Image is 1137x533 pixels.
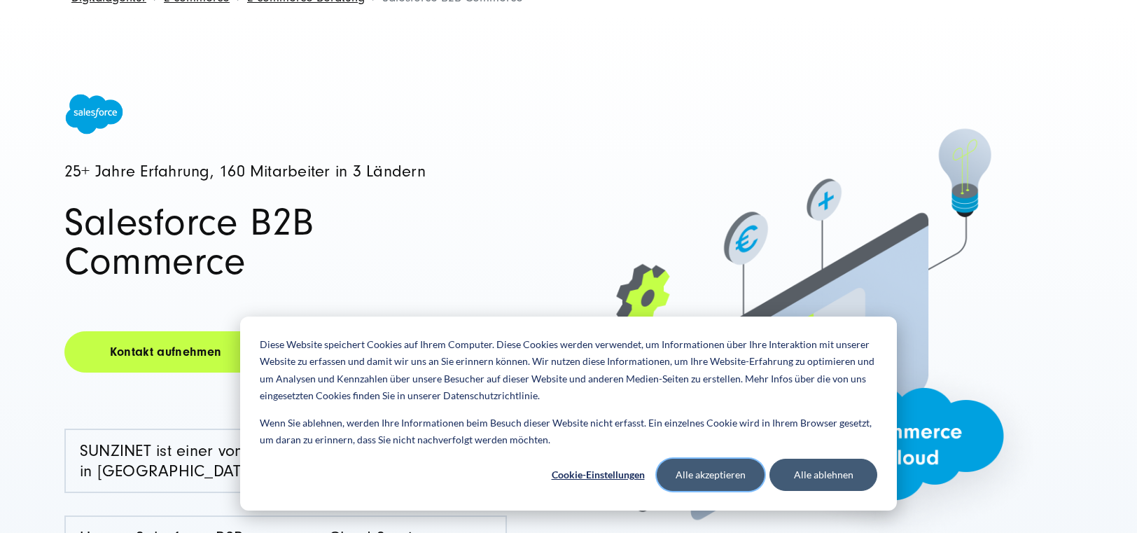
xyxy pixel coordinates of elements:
[64,331,267,373] a: Kontakt aufnehmen
[240,317,897,511] div: Cookie banner
[66,430,505,492] a: SUNZINET ist einer von 7 Salesforce-Lizenzhändlern in [GEOGRAPHIC_DATA]
[64,163,507,181] h4: 25+ Jahre Erfahrung, 160 Mitarbeiter in 3 Ländern
[260,415,877,449] p: Wenn Sie ablehnen, werden Ihre Informationen beim Besuch dieser Website nicht erfasst. Ein einzel...
[260,336,877,405] p: Diese Website speichert Cookies auf Ihrem Computer. Diese Cookies werden verwendet, um Informatio...
[64,203,507,282] h1: Salesforce B2B Commerce
[769,459,877,491] button: Alle ablehnen
[657,459,765,491] button: Alle akzeptieren
[544,459,652,491] button: Cookie-Einstellungen
[64,93,124,135] img: Salesforce Logo - Salesforce Partner Agentur SUNZINET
